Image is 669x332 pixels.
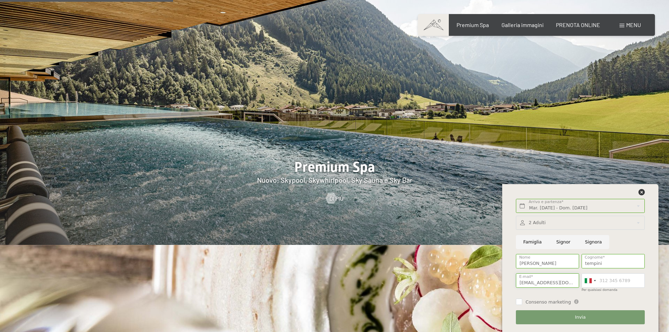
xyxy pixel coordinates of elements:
[326,195,343,202] a: Di più
[329,195,343,202] span: Di più
[516,310,644,325] button: Invia
[582,273,645,288] input: 312 345 6789
[575,314,585,320] span: Invia
[556,21,600,28] a: PRENOTA ONLINE
[582,274,598,287] div: Italy (Italia): +39
[525,299,571,305] span: Consenso marketing
[501,21,544,28] a: Galleria immagini
[582,288,617,292] label: Per qualsiasi domanda
[626,21,641,28] span: Menu
[457,21,489,28] a: Premium Spa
